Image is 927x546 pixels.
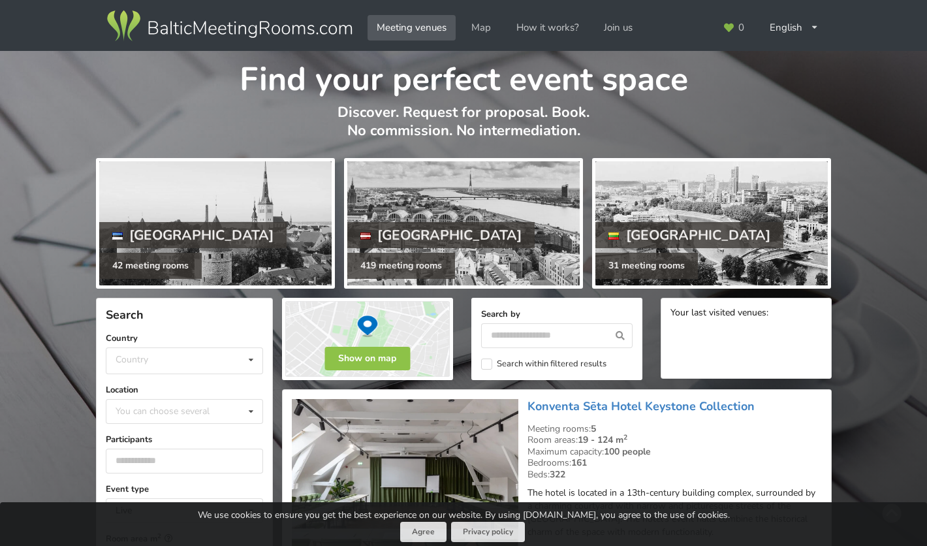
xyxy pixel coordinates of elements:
[527,434,821,446] div: Room areas:
[527,446,821,458] div: Maximum capacity:
[738,23,744,33] span: 0
[106,433,263,446] label: Participants
[481,359,606,370] label: Search within filtered results
[104,8,354,44] img: Baltic Meeting Rooms
[106,307,144,323] span: Search
[347,253,455,279] div: 419 meeting rooms
[527,457,821,469] div: Bedrooms:
[527,487,821,539] p: The hotel is located in a 13th-century building complex, surrounded by a charming courtyard with ...
[604,445,651,458] strong: 100 people
[400,522,447,542] button: Agree
[451,522,525,542] a: Privacy policy
[344,158,583,289] a: [GEOGRAPHIC_DATA] 419 meeting rooms
[481,308,633,321] label: Search by
[595,222,783,248] div: [GEOGRAPHIC_DATA]
[670,308,822,320] div: Your last visited venues:
[347,222,535,248] div: [GEOGRAPHIC_DATA]
[99,253,202,279] div: 42 meeting rooms
[595,15,642,40] a: Join us
[761,15,828,40] div: English
[462,15,500,40] a: Map
[116,354,148,365] div: Country
[99,222,287,248] div: [GEOGRAPHIC_DATA]
[112,404,239,419] div: You can choose several
[96,51,832,101] h1: Find your perfect event space
[368,15,456,40] a: Meeting venues
[507,15,588,40] a: How it works?
[527,423,821,435] div: Meeting rooms:
[592,158,831,289] a: [GEOGRAPHIC_DATA] 31 meeting rooms
[324,347,410,370] button: Show on map
[591,423,596,435] strong: 5
[282,298,453,380] img: Show on map
[96,103,832,153] p: Discover. Request for proposal. Book. No commission. No intermediation.
[578,434,627,446] strong: 19 - 124 m
[106,483,263,496] label: Event type
[106,383,263,396] label: Location
[595,253,698,279] div: 31 meeting rooms
[623,432,627,442] sup: 2
[550,468,565,481] strong: 322
[527,398,755,414] a: Konventa Sēta Hotel Keystone Collection
[571,457,587,469] strong: 161
[96,158,335,289] a: [GEOGRAPHIC_DATA] 42 meeting rooms
[106,332,263,345] label: Country
[527,469,821,481] div: Beds:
